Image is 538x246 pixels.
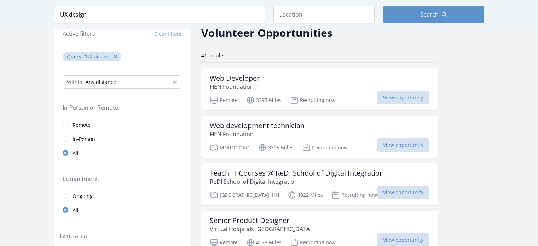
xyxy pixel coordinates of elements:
h3: Teach IT Courses @ ReDI School of Digital Integration [210,169,384,177]
span: Search [420,10,439,19]
h3: Senior Product Designer [210,216,312,225]
span: Query : [67,53,84,60]
h3: Web development technician [210,121,305,130]
h3: Web Developer [210,74,260,82]
a: All [54,203,190,217]
h2: Volunteer Opportunities [201,25,332,41]
p: Recruiting now [302,143,348,152]
span: View opportunity [377,186,429,199]
legend: Commitment: [63,175,181,183]
span: 41 results [201,52,225,59]
h3: Active filters [63,29,95,38]
p: Recruiting now [331,191,377,199]
img: website_grey.svg [11,18,17,24]
input: Keyword [54,6,265,23]
p: FIEN Foundation [210,82,260,91]
select: Search Radius [63,75,181,89]
span: Remote [73,121,91,128]
p: Recruiting now [290,96,336,104]
legend: Issue area [60,231,87,240]
a: Web Developer FIEN Foundation Remote 3395 Miles Recruiting now View opportunity [201,68,438,110]
span: All [73,150,79,157]
p: 3395 Miles [258,143,294,152]
button: Search [383,6,484,23]
p: 4022 Miles [288,191,323,199]
span: View opportunity [377,138,429,152]
a: Ongoing [54,189,190,203]
a: Remote [54,118,190,132]
div: Domain Overview [27,42,63,46]
p: Virtual Hospitals [GEOGRAPHIC_DATA] [210,225,312,233]
img: tab_domain_overview_orange.svg [19,41,25,47]
a: All [54,146,190,160]
img: logo_orange.svg [11,11,17,17]
span: In-Person [73,136,95,143]
button: ✕ [114,53,118,60]
legend: In-Person or Remote: [63,103,181,112]
a: In-Person [54,132,190,146]
span: Ongoing [73,193,93,200]
button: Clear filters [154,30,181,38]
span: All [73,207,79,214]
a: Web development technician FIEN Foundation MOROGORO 3395 Miles Recruiting now View opportunity [201,116,438,158]
input: Location [273,6,375,23]
q: UX design [84,53,111,60]
p: Remote [210,96,238,104]
p: ReDI School of Digital Integration [210,177,384,186]
p: FIEN Foundation [210,130,305,138]
div: v 4.0.25 [20,11,35,17]
a: Teach IT Courses @ ReDI School of Digital Integration ReDI School of Digital Integration [GEOGRAP... [201,163,438,205]
p: MOROGORO [210,143,250,152]
span: View opportunity [377,91,429,104]
div: Keywords by Traffic [78,42,119,46]
div: Domain: [DOMAIN_NAME] [18,18,78,24]
p: [GEOGRAPHIC_DATA], HH [210,191,279,199]
p: 3395 Miles [246,96,282,104]
img: tab_keywords_by_traffic_grey.svg [70,41,76,47]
